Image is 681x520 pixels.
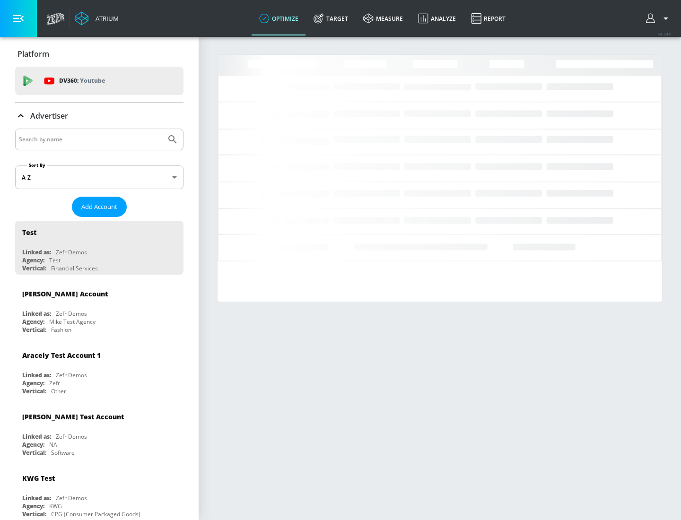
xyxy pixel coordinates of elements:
div: Zefr Demos [56,310,87,318]
p: DV360: [59,76,105,86]
div: Linked as: [22,310,51,318]
div: Platform [15,41,183,67]
div: Vertical: [22,510,46,518]
div: Zefr Demos [56,494,87,502]
div: Linked as: [22,371,51,379]
p: Youtube [80,76,105,86]
div: Agency: [22,502,44,510]
div: Vertical: [22,326,46,334]
div: Agency: [22,441,44,449]
div: Zefr Demos [56,248,87,256]
input: Search by name [19,133,162,146]
p: Advertiser [30,111,68,121]
a: Analyze [410,1,463,35]
div: Vertical: [22,264,46,272]
div: TestLinked as:Zefr DemosAgency:TestVertical:Financial Services [15,221,183,275]
div: Fashion [51,326,71,334]
div: Mike Test Agency [49,318,96,326]
div: Linked as: [22,433,51,441]
span: v 4.24.0 [658,31,672,36]
div: Agency: [22,379,44,387]
div: KWG Test [22,474,55,483]
div: Agency: [22,256,44,264]
div: Test [49,256,61,264]
span: Add Account [81,201,117,212]
div: Financial Services [51,264,98,272]
div: Atrium [92,14,119,23]
div: Software [51,449,75,457]
div: Linked as: [22,494,51,502]
div: Aracely Test Account 1Linked as:Zefr DemosAgency:ZefrVertical:Other [15,344,183,398]
a: Report [463,1,513,35]
button: Add Account [72,197,127,217]
div: Test [22,228,36,237]
div: KWG [49,502,62,510]
div: CPG (Consumer Packaged Goods) [51,510,140,518]
div: Linked as: [22,248,51,256]
div: Other [51,387,66,395]
div: [PERSON_NAME] AccountLinked as:Zefr DemosAgency:Mike Test AgencyVertical:Fashion [15,282,183,336]
div: Zefr Demos [56,371,87,379]
div: [PERSON_NAME] Account [22,289,108,298]
div: Aracely Test Account 1 [22,351,101,360]
div: Zefr Demos [56,433,87,441]
a: Atrium [75,11,119,26]
div: Vertical: [22,387,46,395]
label: Sort By [27,162,47,168]
div: Vertical: [22,449,46,457]
a: measure [356,1,410,35]
div: Zefr [49,379,60,387]
div: Agency: [22,318,44,326]
div: [PERSON_NAME] Test Account [22,412,124,421]
div: NA [49,441,57,449]
div: [PERSON_NAME] Test AccountLinked as:Zefr DemosAgency:NAVertical:Software [15,405,183,459]
a: optimize [252,1,306,35]
p: Platform [17,49,49,59]
a: Target [306,1,356,35]
div: A-Z [15,165,183,189]
div: DV360: Youtube [15,67,183,95]
div: Advertiser [15,103,183,129]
